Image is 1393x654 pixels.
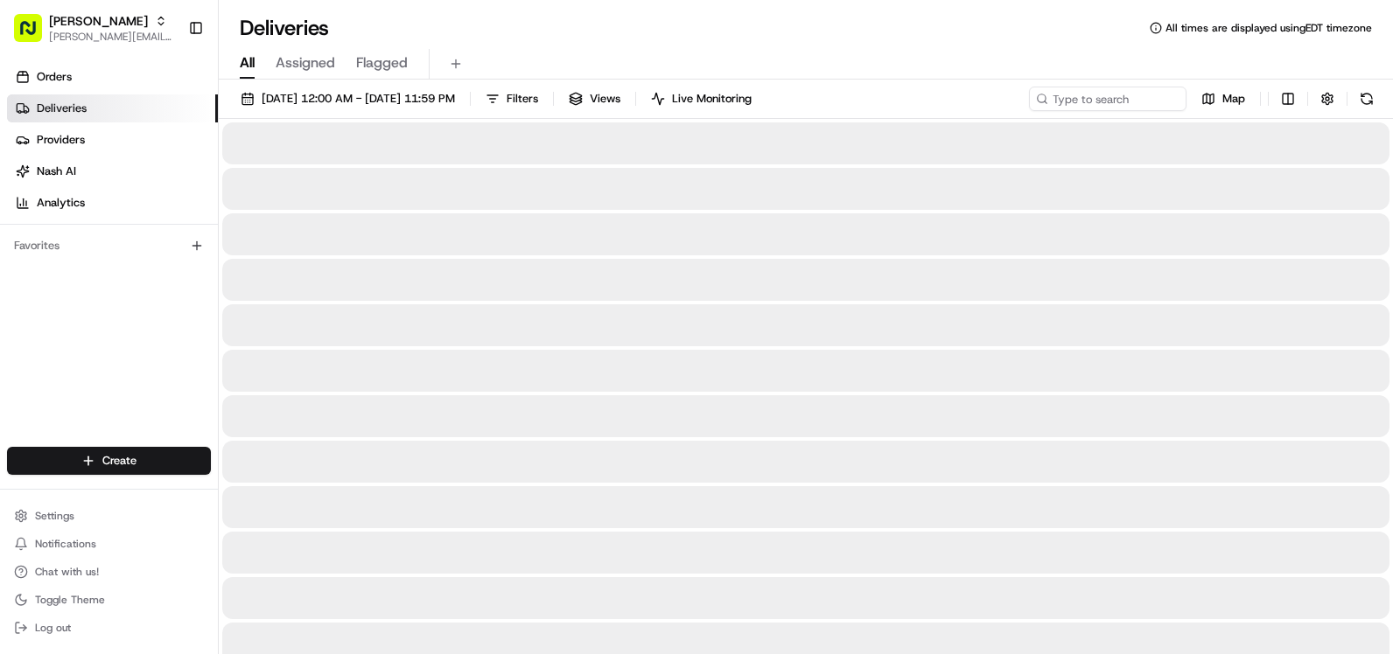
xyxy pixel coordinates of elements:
span: Map [1222,91,1245,107]
input: Type to search [1029,87,1186,111]
span: Assigned [276,52,335,73]
span: Create [102,453,136,469]
button: [PERSON_NAME][EMAIL_ADDRESS][PERSON_NAME][DOMAIN_NAME] [49,30,174,44]
span: Nash AI [37,163,76,179]
a: Analytics [7,189,218,217]
span: Deliveries [37,101,87,116]
button: Chat with us! [7,560,211,584]
a: Nash AI [7,157,218,185]
button: [PERSON_NAME] [49,12,148,30]
span: Analytics [37,195,85,211]
button: Toggle Theme [7,588,211,612]
span: All [240,52,255,73]
span: Flagged [356,52,408,73]
button: Refresh [1354,87,1379,111]
button: Notifications [7,532,211,556]
span: Notifications [35,537,96,551]
span: Providers [37,132,85,148]
span: Orders [37,69,72,85]
button: Views [561,87,628,111]
button: Settings [7,504,211,528]
button: Map [1193,87,1253,111]
a: Orders [7,63,218,91]
span: Settings [35,509,74,523]
span: Toggle Theme [35,593,105,607]
span: Views [590,91,620,107]
button: Log out [7,616,211,640]
button: Filters [478,87,546,111]
span: Filters [507,91,538,107]
span: Chat with us! [35,565,99,579]
span: Live Monitoring [672,91,752,107]
button: Live Monitoring [643,87,759,111]
span: Log out [35,621,71,635]
span: All times are displayed using EDT timezone [1165,21,1372,35]
a: Providers [7,126,218,154]
span: [DATE] 12:00 AM - [DATE] 11:59 PM [262,91,455,107]
a: Deliveries [7,94,218,122]
h1: Deliveries [240,14,329,42]
button: Create [7,447,211,475]
button: [PERSON_NAME][PERSON_NAME][EMAIL_ADDRESS][PERSON_NAME][DOMAIN_NAME] [7,7,181,49]
div: Favorites [7,232,211,260]
button: [DATE] 12:00 AM - [DATE] 11:59 PM [233,87,463,111]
